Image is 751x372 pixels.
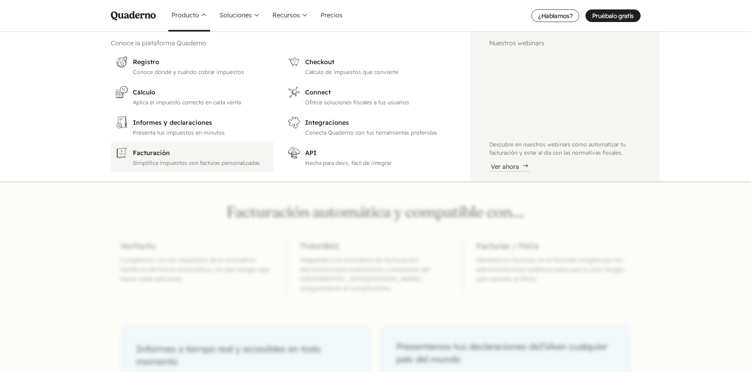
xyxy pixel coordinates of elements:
[133,118,269,127] h3: Informes y declaraciones
[531,9,579,22] a: ¿Hablamos?
[111,81,274,111] a: CálculoAplica el impuesto correcto en cada venta
[133,68,269,76] p: Conoce dónde y cuándo cobrar impuestos
[305,68,447,76] p: Cálculo de impuestos que convierte
[111,38,451,48] h2: Conoce la plataforma Quaderno
[305,57,447,67] h3: Checkout
[585,9,640,22] a: Pruébalo gratis
[133,87,269,97] h3: Cálculo
[305,129,447,137] p: Conecta Quaderno con tus herramientas preferidas
[489,51,641,136] img: Illustration of Qoodle giving a webinar
[283,81,451,111] a: ConnectOfrece soluciones fiscales a tus usuarios
[305,87,447,97] h3: Connect
[489,141,641,157] p: Descubre en nuestros webinars cómo automatizar tu facturación y estar al día con las normativas f...
[133,57,269,67] h3: Registro
[489,51,641,172] a: Illustration of Qoodle giving a webinarDescubre en nuestros webinars cómo automatizar tu facturac...
[283,51,451,81] a: CheckoutCálculo de impuestos que convierte
[283,111,451,142] a: IntegracionesConecta Quaderno con tus herramientas preferidas
[111,51,274,81] a: RegistroConoce dónde y cuándo cobrar impuestos
[305,159,447,167] p: Hecha para devs, fácil de integrar
[283,142,451,172] a: APIHecha para devs, fácil de integrar
[111,142,274,172] a: FacturaciónSimplifica impuestos con facturas personalizadas
[133,148,269,157] h3: Facturación
[133,98,269,107] p: Aplica el impuesto correcto en cada venta
[133,129,269,137] p: Presenta tus impuestos en minutos
[133,159,269,167] p: Simplifica impuestos con facturas personalizadas
[489,162,530,172] div: Ver ahora
[489,38,641,48] h2: Nuestros webinars
[305,98,447,107] p: Ofrece soluciones fiscales a tus usuarios
[305,118,447,127] h3: Integraciones
[305,148,447,157] h3: API
[111,111,274,142] a: Informes y declaracionesPresenta tus impuestos en minutos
